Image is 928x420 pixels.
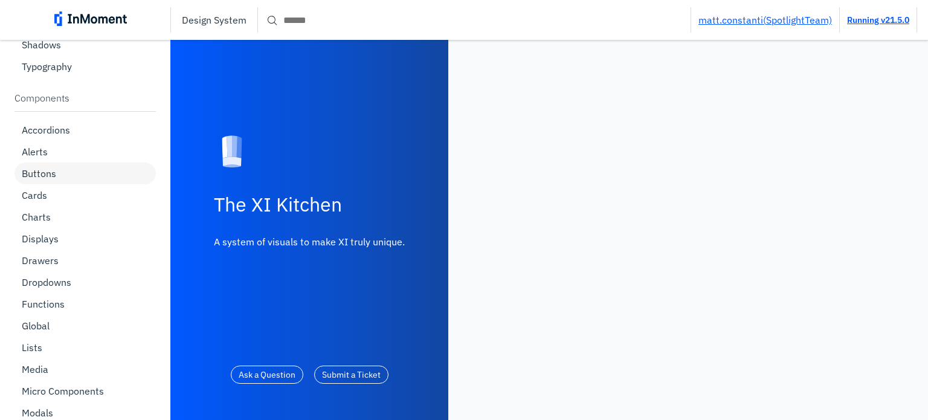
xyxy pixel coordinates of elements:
p: Cards [22,189,47,201]
p: Modals [22,407,53,419]
p: Accordions [22,124,70,136]
p: Media [22,363,48,375]
img: inmoment_main_full_color [54,11,127,26]
pre: Submit a Ticket [322,370,381,380]
a: matt.constanti(SpotlightTeam) [698,14,832,26]
img: kitchen [214,134,250,170]
p: Alerts [22,146,48,158]
a: Running v21.5.0 [847,15,909,25]
p: Micro Components [22,385,104,397]
p: Design System [182,14,246,26]
p: Charts [22,211,51,223]
p: Functions [22,298,65,310]
span: search icon [265,13,280,27]
p: Lists [22,341,42,354]
p: Global [22,320,50,332]
p: Dropdowns [22,276,71,288]
p: Components [14,92,156,104]
h2: The XI Kitchen [214,192,405,218]
p: Buttons [22,167,56,179]
button: Ask a Question [231,366,303,384]
button: Submit a Ticket [314,366,388,384]
p: A system of visuals to make XI truly unique. [214,236,405,248]
p: Displays [22,233,59,245]
input: Search [258,9,691,31]
p: Drawers [22,254,59,267]
pre: Ask a Question [239,370,295,380]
